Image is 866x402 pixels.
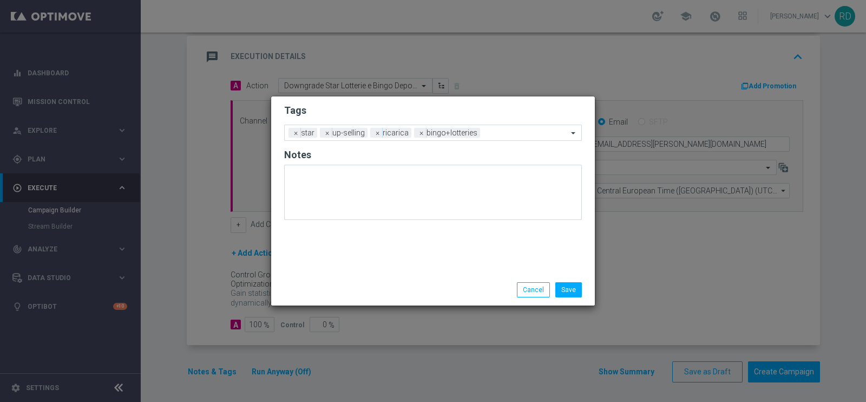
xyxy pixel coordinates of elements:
span: up-selling [330,128,368,138]
h2: Tags [284,104,582,117]
span: star [298,128,317,138]
h2: Notes [284,148,582,161]
ng-select: bingo+lotteries, ricarica, star, up-selling [284,125,582,141]
span: × [373,128,383,138]
span: × [291,128,301,138]
button: Cancel [517,282,550,297]
span: × [417,128,427,138]
span: ricarica [380,128,411,138]
button: Save [555,282,582,297]
span: × [323,128,332,138]
span: bingo+lotteries [424,128,480,138]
